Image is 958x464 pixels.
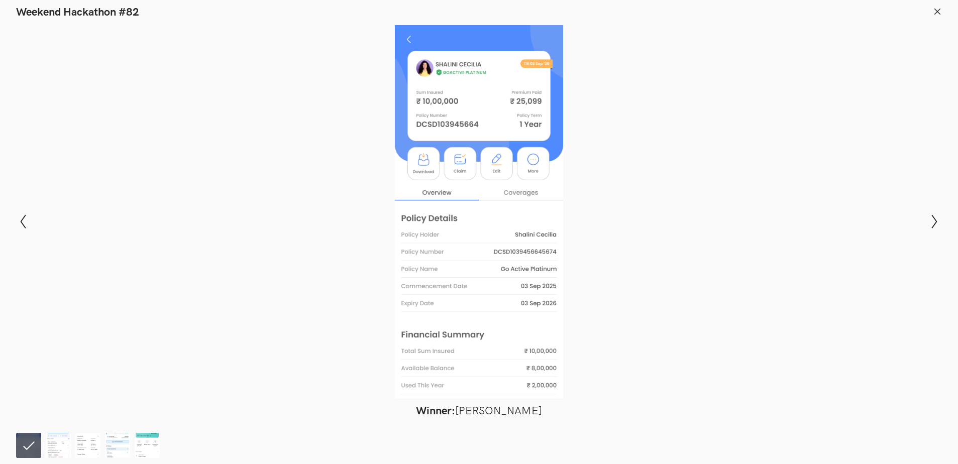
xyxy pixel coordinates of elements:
[16,6,139,19] h1: Weekend Hackathon #82
[105,433,130,458] img: Srinivasan_Policy_detailssss.png
[135,433,160,458] img: Niva_Bupa_Redesign_-_Pulkit_Yadav.png
[46,433,71,458] img: NivBupa_Redesign-_Pranati_Tantravahi.png
[416,404,455,418] strong: Winner:
[178,404,781,418] figcaption: [PERSON_NAME]
[75,433,100,458] img: UX_Challenge.png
